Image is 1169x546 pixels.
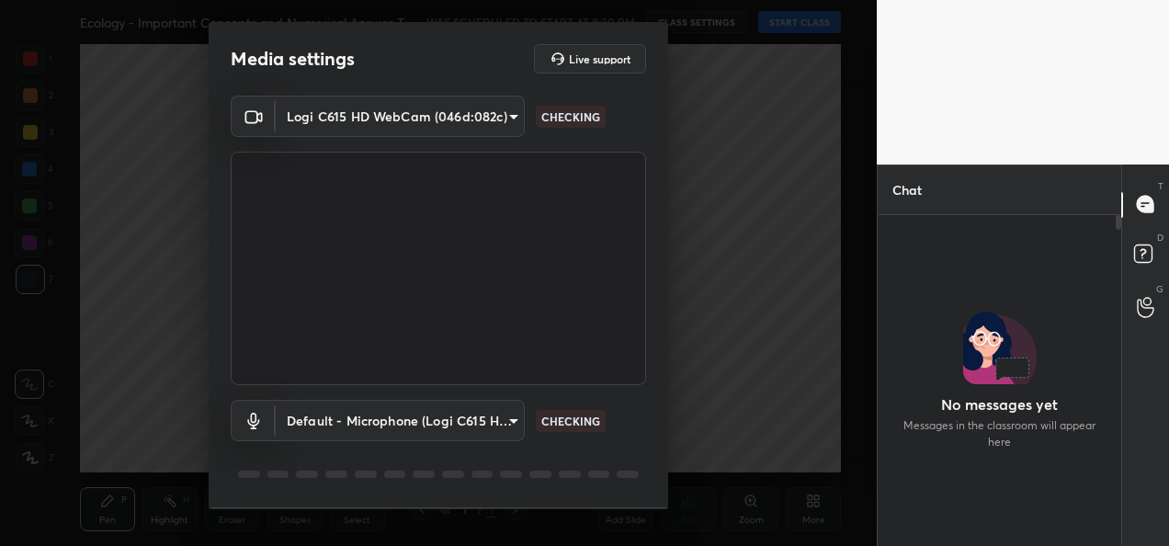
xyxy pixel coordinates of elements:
p: G [1156,282,1163,296]
div: Logi C615 HD WebCam (046d:082c) [276,96,525,137]
h5: Live support [569,53,630,64]
p: D [1157,231,1163,245]
h2: Media settings [231,47,355,71]
div: Logi C615 HD WebCam (046d:082c) [276,400,525,441]
p: CHECKING [541,108,600,125]
p: CHECKING [541,413,600,429]
p: Chat [878,165,936,214]
p: T [1158,179,1163,193]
